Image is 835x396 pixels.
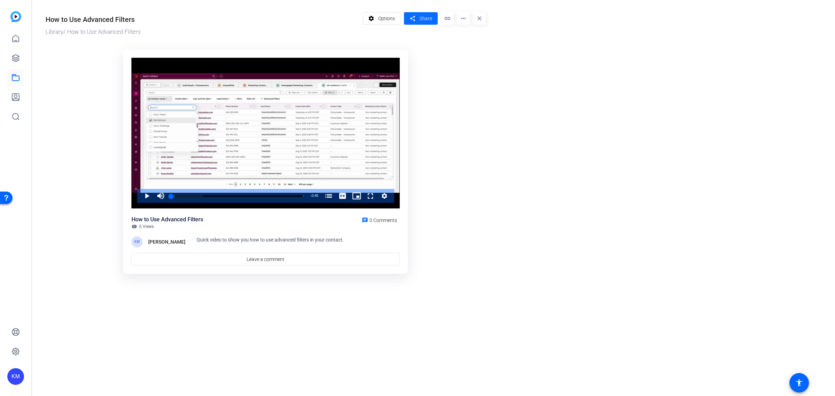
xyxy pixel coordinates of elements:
[46,28,63,35] a: Library
[148,238,185,246] div: [PERSON_NAME]
[46,27,359,37] div: / How to Use Advanced Filters
[322,189,336,203] button: Chapters
[310,194,311,198] span: -
[350,189,364,203] button: Picture-in-Picture
[420,15,432,22] span: Share
[171,195,304,197] div: Progress Bar
[7,368,24,385] div: KM
[46,14,135,25] div: How to Use Advanced Filters
[795,379,803,387] mat-icon: accessibility
[140,189,154,203] button: Play
[132,215,203,224] div: How to Use Advanced Filters
[362,217,368,223] mat-icon: chat
[473,12,486,25] mat-icon: close
[369,217,397,223] span: 0 Comments
[132,236,143,247] div: KM
[336,189,350,203] button: Captions
[132,224,137,229] mat-icon: visibility
[457,12,470,25] mat-icon: more_horiz
[247,256,285,263] span: Leave a comment
[363,12,401,25] button: Options
[364,189,377,203] button: Fullscreen
[404,12,438,25] button: Share
[408,14,417,23] mat-icon: share
[139,224,154,229] span: 0 Views
[132,58,400,209] div: Video Player
[132,253,400,266] a: Leave a comment
[154,189,168,203] button: Mute
[197,237,344,243] span: Quick video to show you how to use advanced filters in your contact.
[367,12,376,25] mat-icon: settings
[441,12,454,25] mat-icon: link
[359,215,400,224] a: 0 Comments
[312,194,318,198] span: 0:45
[10,11,21,22] img: blue-gradient.svg
[378,12,395,25] span: Options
